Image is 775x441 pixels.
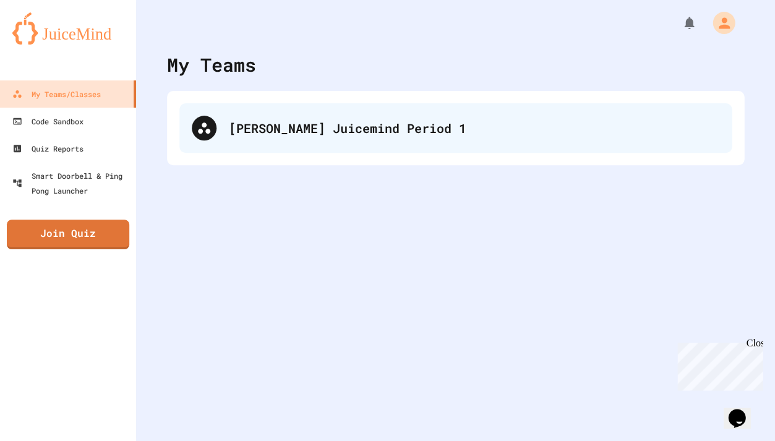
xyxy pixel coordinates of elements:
iframe: chat widget [672,338,763,390]
div: Code Sandbox [12,114,83,129]
div: My Teams [167,51,256,79]
iframe: chat widget [723,392,763,429]
div: Chat with us now!Close [5,5,85,79]
div: [PERSON_NAME] Juicemind Period 1 [229,119,719,137]
div: [PERSON_NAME] Juicemind Period 1 [179,103,732,153]
div: My Notifications [659,12,700,33]
div: My Teams/Classes [12,87,101,101]
a: Join Quiz [7,220,129,249]
div: Quiz Reports [12,141,83,156]
img: logo-orange.svg [12,12,124,45]
div: My Account [700,9,738,37]
div: Smart Doorbell & Ping Pong Launcher [12,168,131,198]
